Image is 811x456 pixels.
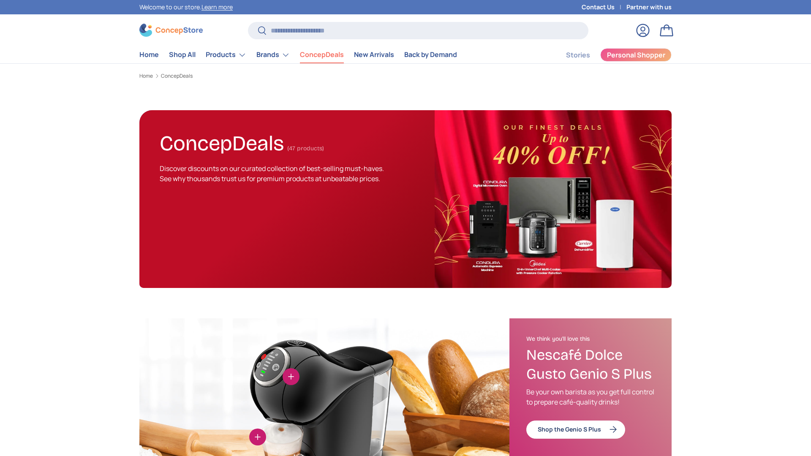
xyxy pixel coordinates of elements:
img: ConcepDeals [435,110,672,288]
a: Shop the Genio S Plus [526,421,625,439]
span: Discover discounts on our curated collection of best-selling must-haves. See why thousands trust ... [160,164,384,183]
nav: Breadcrumbs [139,72,672,80]
p: Be your own barista as you get full control to prepare café-quality drinks! [526,387,655,407]
a: Products [206,46,246,63]
a: Shop All [169,46,196,63]
a: Contact Us [582,3,626,12]
a: ConcepDeals [300,46,344,63]
a: Learn more [201,3,233,11]
a: Home [139,46,159,63]
span: (47 products) [287,145,324,152]
summary: Brands [251,46,295,63]
a: New Arrivals [354,46,394,63]
nav: Secondary [546,46,672,63]
a: Partner with us [626,3,672,12]
a: ConcepDeals [161,73,193,79]
p: Welcome to our store. [139,3,233,12]
nav: Primary [139,46,457,63]
a: Back by Demand [404,46,457,63]
summary: Products [201,46,251,63]
h3: Nescafé Dolce Gusto Genio S Plus [526,346,655,384]
a: Brands [256,46,290,63]
span: Personal Shopper [607,52,665,58]
img: ConcepStore [139,24,203,37]
a: Personal Shopper [600,48,672,62]
h1: ConcepDeals [160,128,284,156]
a: Stories [566,47,590,63]
h2: We think you'll love this [526,335,655,343]
a: Home [139,73,153,79]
